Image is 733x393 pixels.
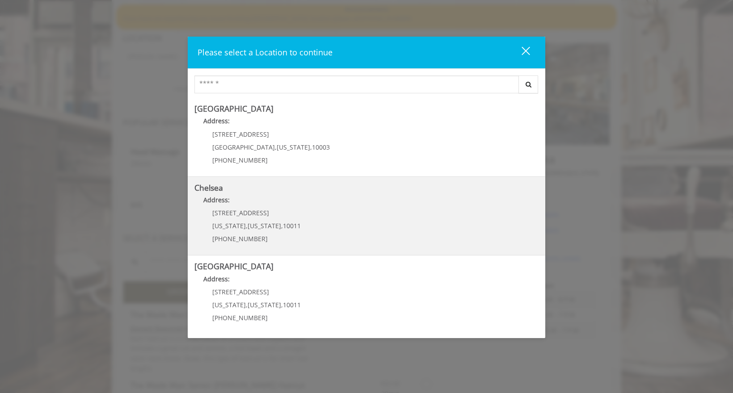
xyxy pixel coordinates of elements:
[281,301,283,309] span: ,
[212,288,269,296] span: [STREET_ADDRESS]
[212,301,246,309] span: [US_STATE]
[310,143,312,151] span: ,
[275,143,277,151] span: ,
[523,81,534,88] i: Search button
[505,43,535,62] button: close dialog
[203,196,230,204] b: Address:
[248,222,281,230] span: [US_STATE]
[212,234,268,243] span: [PHONE_NUMBER]
[194,75,539,98] div: Center Select
[246,301,248,309] span: ,
[198,47,333,58] span: Please select a Location to continue
[283,222,301,230] span: 10011
[194,182,223,193] b: Chelsea
[194,75,519,93] input: Search Center
[312,143,330,151] span: 10003
[283,301,301,309] span: 10011
[212,143,275,151] span: [GEOGRAPHIC_DATA]
[246,222,248,230] span: ,
[277,143,310,151] span: [US_STATE]
[212,222,246,230] span: [US_STATE]
[212,156,268,164] span: [PHONE_NUMBER]
[212,209,269,217] span: [STREET_ADDRESS]
[194,261,274,272] b: [GEOGRAPHIC_DATA]
[194,103,274,114] b: [GEOGRAPHIC_DATA]
[281,222,283,230] span: ,
[203,117,230,125] b: Address:
[248,301,281,309] span: [US_STATE]
[212,314,268,322] span: [PHONE_NUMBER]
[212,130,269,138] span: [STREET_ADDRESS]
[203,275,230,283] b: Address:
[511,46,529,59] div: close dialog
